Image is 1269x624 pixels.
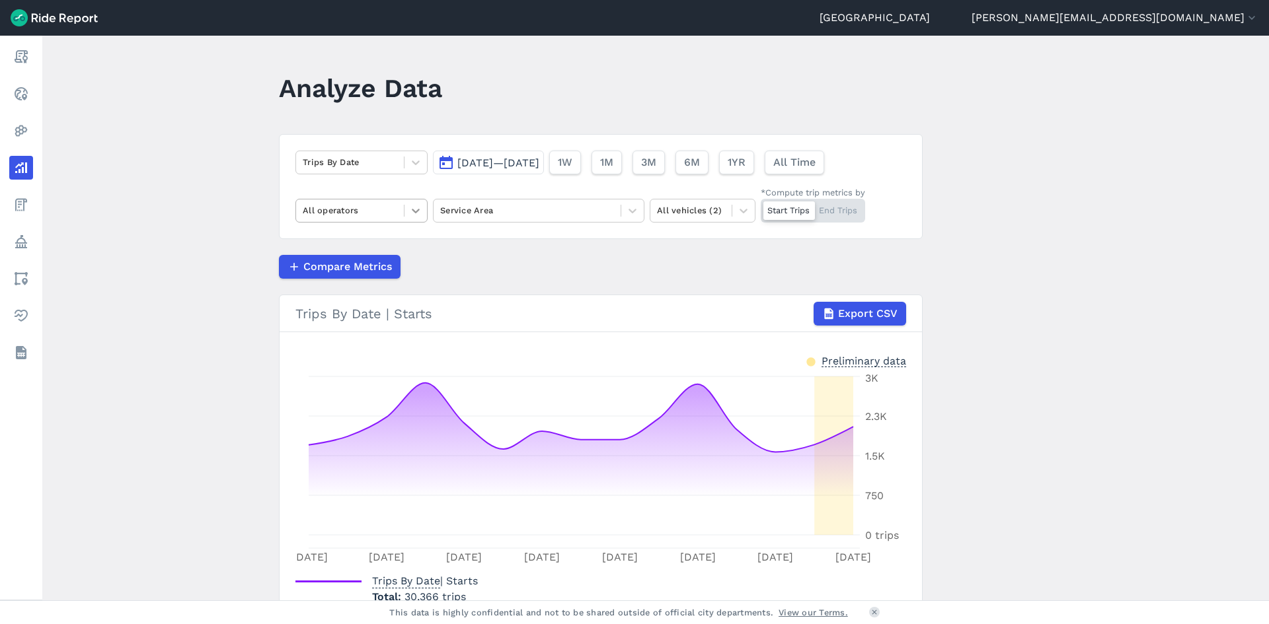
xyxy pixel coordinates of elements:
button: 6M [675,151,709,174]
a: Realtime [9,82,33,106]
tspan: [DATE] [292,551,328,563]
tspan: 2.3K [865,410,887,423]
tspan: [DATE] [680,551,716,563]
span: Total [372,590,404,603]
a: View our Terms. [779,606,848,619]
a: Policy [9,230,33,254]
tspan: [DATE] [524,551,560,563]
button: Export CSV [814,302,906,326]
span: [DATE]—[DATE] [457,156,539,169]
img: Ride Report [11,9,98,26]
span: Export CSV [838,306,898,322]
a: Analyze [9,156,33,180]
button: Compare Metrics [279,255,401,279]
a: Health [9,304,33,328]
button: All Time [765,151,824,174]
div: Preliminary data [822,353,906,367]
tspan: [DATE] [602,551,638,563]
a: Fees [9,193,33,217]
span: Trips By Date [372,571,440,588]
a: Report [9,45,33,69]
tspan: 3K [865,372,878,384]
tspan: [DATE] [835,551,871,563]
a: Areas [9,267,33,291]
button: 1W [549,151,581,174]
tspan: 1.5K [865,450,885,462]
span: 6M [684,155,700,170]
span: 30,366 trips [404,590,466,603]
a: Heatmaps [9,119,33,143]
span: 1M [600,155,613,170]
tspan: 750 [865,489,884,502]
button: 1M [592,151,622,174]
span: All Time [773,155,816,170]
div: Trips By Date | Starts [295,302,906,326]
a: Datasets [9,341,33,364]
tspan: [DATE] [757,551,793,563]
span: 3M [641,155,656,170]
button: [DATE]—[DATE] [433,151,544,174]
span: 1W [558,155,572,170]
tspan: [DATE] [446,551,482,563]
span: 1YR [728,155,746,170]
button: 3M [633,151,665,174]
tspan: [DATE] [369,551,404,563]
div: *Compute trip metrics by [761,186,865,199]
span: | Starts [372,574,478,587]
button: [PERSON_NAME][EMAIL_ADDRESS][DOMAIN_NAME] [972,10,1258,26]
tspan: 0 trips [865,529,899,541]
h1: Analyze Data [279,70,442,106]
span: Compare Metrics [303,259,392,275]
button: 1YR [719,151,754,174]
a: [GEOGRAPHIC_DATA] [820,10,930,26]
